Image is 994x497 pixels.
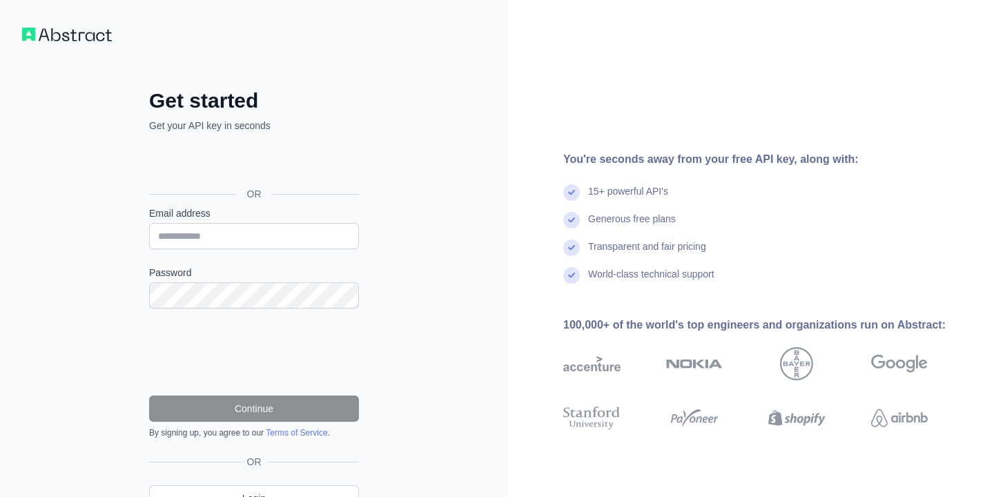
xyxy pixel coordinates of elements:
[149,266,359,280] label: Password
[563,347,621,380] img: accenture
[236,187,273,201] span: OR
[780,347,813,380] img: bayer
[588,212,676,240] div: Generous free plans
[563,317,972,333] div: 100,000+ of the world's top engineers and organizations run on Abstract:
[149,88,359,113] h2: Get started
[22,28,112,41] img: Workflow
[149,427,359,438] div: By signing up, you agree to our .
[563,184,580,201] img: check mark
[666,347,723,380] img: nokia
[588,240,706,267] div: Transparent and fair pricing
[149,325,359,379] iframe: reCAPTCHA
[149,206,359,220] label: Email address
[588,184,668,212] div: 15+ powerful API's
[149,396,359,422] button: Continue
[563,240,580,256] img: check mark
[266,428,327,438] a: Terms of Service
[563,212,580,228] img: check mark
[563,267,580,284] img: check mark
[871,404,928,432] img: airbnb
[149,148,356,178] div: Iniciar sesión con Google. Se abre en una nueva pestaña.
[563,404,621,432] img: stanford university
[871,347,928,380] img: google
[142,148,363,178] iframe: Botón Iniciar sesión con Google
[149,119,359,133] p: Get your API key in seconds
[666,404,723,432] img: payoneer
[768,404,826,432] img: shopify
[242,455,267,469] span: OR
[588,267,714,295] div: World-class technical support
[563,151,972,168] div: You're seconds away from your free API key, along with:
